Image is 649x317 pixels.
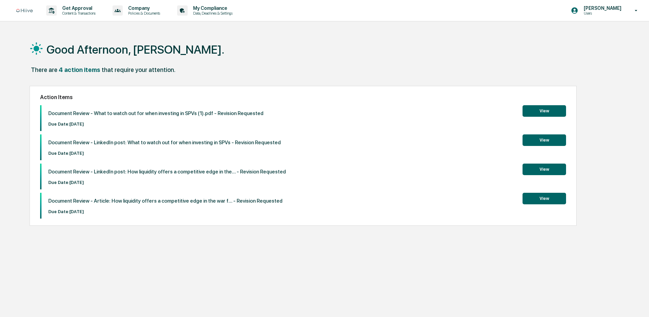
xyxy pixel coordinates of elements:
p: Due Date: [DATE] [48,180,286,185]
p: Content & Transactions [57,11,99,16]
p: Users [578,11,625,16]
p: Policies & Documents [123,11,164,16]
p: [PERSON_NAME] [578,5,625,11]
a: View [523,166,566,172]
p: My Compliance [188,5,236,11]
h2: Action Items [40,94,566,100]
h1: Good Afternoon, [PERSON_NAME]. [47,43,224,56]
p: Due Date: [DATE] [48,209,283,214]
div: 4 action items [59,66,100,73]
img: logo [16,9,33,13]
a: View [523,107,566,114]
button: View [523,193,566,204]
p: Document Review - LinkedIn post: How liquidity offers a competitive edge in the... - Revision Req... [48,169,286,175]
a: View [523,195,566,201]
a: View [523,136,566,143]
p: Company [123,5,164,11]
button: View [523,164,566,175]
p: Document Review - LinkedIn post: What to watch out for when investing in SPVs - Revision Requested [48,139,281,146]
p: Document Review - Article: How liquidity offers a competitive edge in the war f... - Revision Req... [48,198,283,204]
p: Document Review - What to watch out for when investing in SPVs (1).pdf - Revision Requested [48,110,263,116]
div: There are [31,66,57,73]
p: Get Approval [57,5,99,11]
p: Data, Deadlines & Settings [188,11,236,16]
div: that require your attention. [102,66,175,73]
p: Due Date: [DATE] [48,122,263,127]
p: Due Date: [DATE] [48,151,281,156]
button: View [523,105,566,117]
button: View [523,134,566,146]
